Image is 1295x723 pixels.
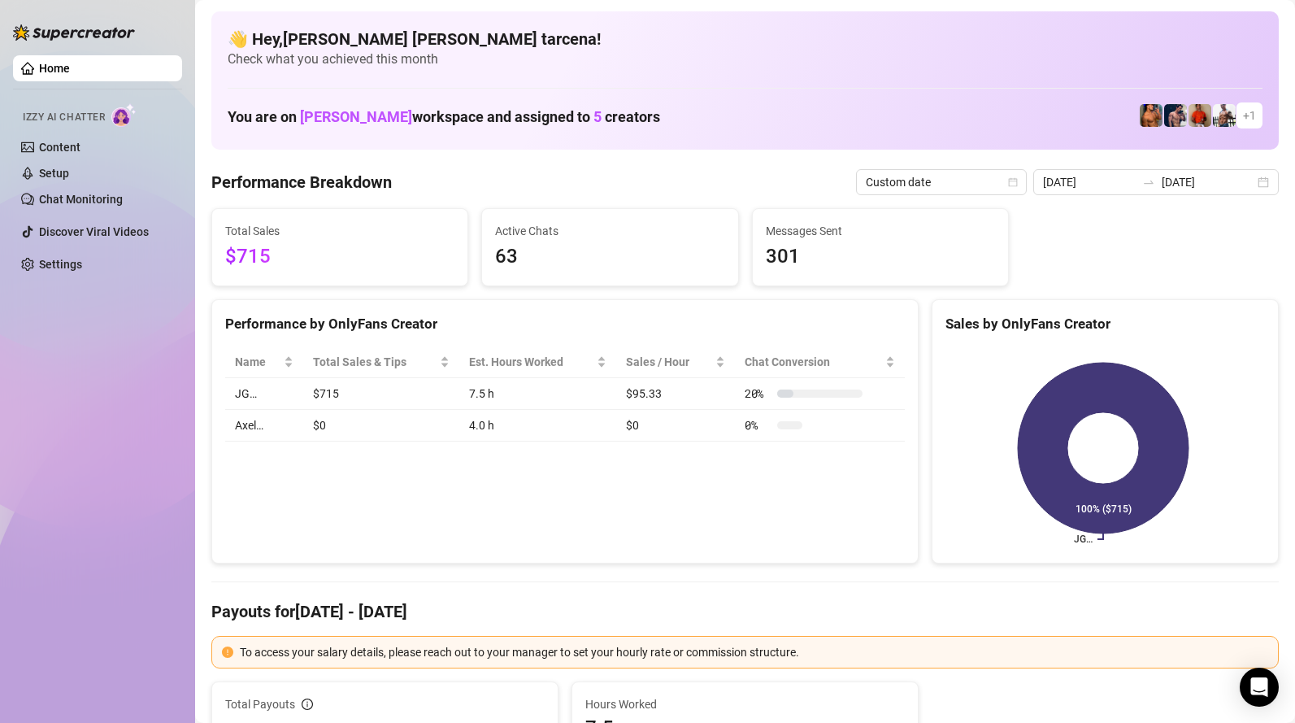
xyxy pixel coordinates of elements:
[225,242,454,272] span: $715
[303,346,459,378] th: Total Sales & Tips
[1240,668,1279,707] div: Open Intercom Messenger
[1140,104,1162,127] img: JG
[1213,104,1236,127] img: JUSTIN
[626,353,712,371] span: Sales / Hour
[459,378,616,410] td: 7.5 h
[766,242,995,272] span: 301
[1189,104,1211,127] img: Justin
[39,225,149,238] a: Discover Viral Videos
[1164,104,1187,127] img: Axel
[735,346,905,378] th: Chat Conversion
[469,353,593,371] div: Est. Hours Worked
[222,647,233,658] span: exclamation-circle
[13,24,135,41] img: logo-BBDzfeDw.svg
[1142,176,1155,189] span: swap-right
[39,193,123,206] a: Chat Monitoring
[495,242,724,272] span: 63
[39,62,70,75] a: Home
[39,167,69,180] a: Setup
[111,103,137,127] img: AI Chatter
[228,28,1262,50] h4: 👋 Hey, [PERSON_NAME] [PERSON_NAME] tarcena !
[225,695,295,713] span: Total Payouts
[585,695,905,713] span: Hours Worked
[313,353,437,371] span: Total Sales & Tips
[1043,173,1136,191] input: Start date
[240,643,1268,661] div: To access your salary details, please reach out to your manager to set your hourly rate or commis...
[303,378,459,410] td: $715
[39,141,80,154] a: Content
[593,108,602,125] span: 5
[225,222,454,240] span: Total Sales
[495,222,724,240] span: Active Chats
[225,346,303,378] th: Name
[745,416,771,434] span: 0 %
[745,385,771,403] span: 20 %
[945,313,1265,335] div: Sales by OnlyFans Creator
[211,600,1279,623] h4: Payouts for [DATE] - [DATE]
[211,171,392,194] h4: Performance Breakdown
[302,699,313,710] span: info-circle
[225,410,303,442] td: Axel…
[866,170,1017,194] span: Custom date
[303,410,459,442] td: $0
[1074,534,1093,545] text: JG…
[616,378,735,410] td: $95.33
[39,258,82,271] a: Settings
[745,353,882,371] span: Chat Conversion
[228,50,1262,68] span: Check what you achieved this month
[1162,173,1254,191] input: End date
[616,410,735,442] td: $0
[616,346,735,378] th: Sales / Hour
[225,313,905,335] div: Performance by OnlyFans Creator
[300,108,412,125] span: [PERSON_NAME]
[459,410,616,442] td: 4.0 h
[225,378,303,410] td: JG…
[23,110,105,125] span: Izzy AI Chatter
[1008,177,1018,187] span: calendar
[228,108,660,126] h1: You are on workspace and assigned to creators
[1243,107,1256,124] span: + 1
[1142,176,1155,189] span: to
[235,353,280,371] span: Name
[766,222,995,240] span: Messages Sent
